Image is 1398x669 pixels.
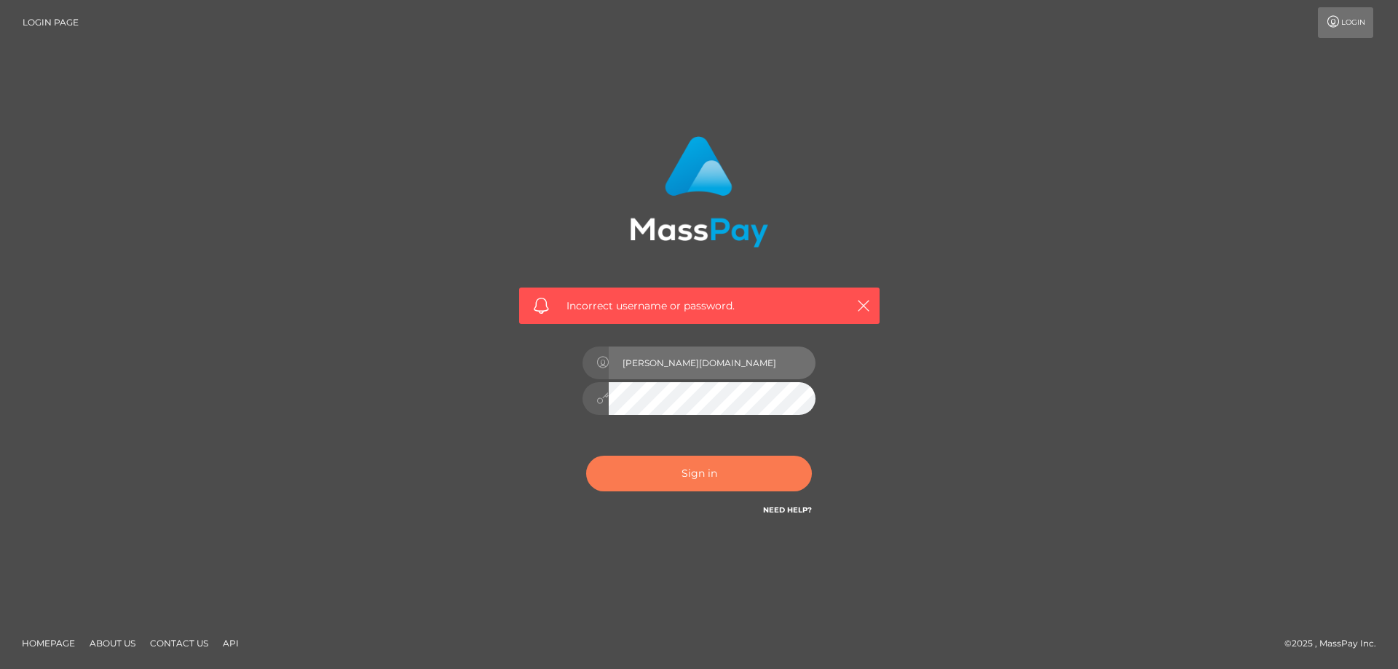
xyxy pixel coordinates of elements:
a: Homepage [16,632,81,654]
button: Sign in [586,456,812,491]
input: Username... [609,347,815,379]
div: © 2025 , MassPay Inc. [1284,636,1387,652]
a: Login Page [23,7,79,38]
a: Login [1318,7,1373,38]
img: MassPay Login [630,136,768,248]
a: API [217,632,245,654]
span: Incorrect username or password. [566,298,832,314]
a: About Us [84,632,141,654]
a: Contact Us [144,632,214,654]
a: Need Help? [763,505,812,515]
